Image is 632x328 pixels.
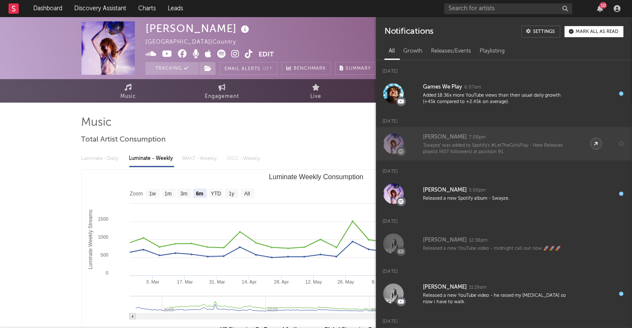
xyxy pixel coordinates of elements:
[146,37,246,47] div: [GEOGRAPHIC_DATA] | Country
[469,237,487,244] div: 12:38pm
[146,62,199,75] button: Tracking
[423,92,573,106] div: Added 18.36x more YouTube views than their usual daily growth (+45k compared to +2.45k on average).
[565,26,623,37] button: Mark all as read
[282,62,331,75] a: Benchmark
[384,44,399,59] div: All
[346,66,371,71] span: Summary
[244,191,250,197] text: All
[177,279,193,284] text: 17. Mar
[180,191,187,197] text: 3m
[423,235,467,245] div: [PERSON_NAME]
[371,279,384,284] text: 9. Jun
[376,127,632,160] a: [PERSON_NAME]7:08pm'Swayze' was added to Spotify's #LetTheGirlsPlay - New Releases playlist (407 ...
[521,26,560,38] a: Settings
[146,279,160,284] text: 3. Mar
[262,67,273,71] em: Off
[600,2,607,9] div: 10
[423,132,467,142] div: [PERSON_NAME]
[196,191,203,197] text: 6m
[87,210,93,269] text: Luminate Weekly Streams
[269,79,363,103] a: Live
[469,284,486,291] div: 11:19am
[311,92,322,102] span: Live
[376,227,632,260] a: [PERSON_NAME]12:38pmReleased a new YouTube video - midnight call out now 🚀🚀🚀.
[100,252,108,257] text: 500
[175,79,269,103] a: Engagement
[376,110,632,127] div: [DATE]
[164,191,172,197] text: 1m
[423,142,573,156] div: 'Swayze' was added to Spotify's #LetTheGirlsPlay - New Releases playlist (407 followers) at posit...
[399,44,427,59] div: Growth
[376,310,632,327] div: [DATE]
[464,84,481,91] div: 6:07am
[105,270,108,275] text: 0
[376,260,632,277] div: [DATE]
[120,92,136,102] span: Music
[82,135,166,145] span: Total Artist Consumption
[98,216,108,222] text: 1500
[274,279,289,284] text: 28. Apr
[423,293,573,306] div: Released a new YouTube video - he raised my [MEDICAL_DATA] so now i have to walk.
[229,191,234,197] text: 1y
[98,234,108,239] text: 1000
[242,279,256,284] text: 14. Apr
[205,92,239,102] span: Engagement
[444,3,572,14] input: Search for artists
[209,279,225,284] text: 31. Mar
[259,50,274,60] button: Edit
[376,277,632,310] a: [PERSON_NAME]11:19amReleased a new YouTube video - he raised my [MEDICAL_DATA] so now i have to w...
[376,60,632,77] div: [DATE]
[384,26,434,38] div: Notifications
[423,282,467,293] div: [PERSON_NAME]
[533,30,555,34] div: Settings
[423,195,573,202] div: Released a new Spotify album - Swayze.
[220,62,277,75] button: Email AlertsOff
[427,44,475,59] div: Releases/Events
[129,151,174,166] div: Luminate - Weekly
[337,279,354,284] text: 26. May
[376,210,632,227] div: [DATE]
[576,30,618,34] div: Mark all as read
[423,245,573,252] div: Released a new YouTube video - midnight call out now 🚀🚀🚀.
[210,191,221,197] text: YTD
[376,160,632,177] div: [DATE]
[294,64,326,74] span: Benchmark
[469,134,486,141] div: 7:08pm
[376,177,632,210] a: [PERSON_NAME]5:00pmReleased a new Spotify album - Swayze.
[597,5,603,12] button: 10
[82,79,175,103] a: Music
[423,185,467,195] div: [PERSON_NAME]
[363,79,457,103] a: Audience
[305,279,322,284] text: 12. May
[149,191,156,197] text: 1w
[475,44,509,59] div: Playlisting
[376,77,632,110] a: Games We Play6:07amAdded 18.36x more YouTube views than their usual daily growth (+45k compared t...
[130,191,143,197] text: Zoom
[146,21,251,35] div: [PERSON_NAME]
[269,173,363,180] text: Luminate Weekly Consumption
[335,62,376,75] button: Summary
[469,187,486,194] div: 5:00pm
[423,82,462,92] div: Games We Play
